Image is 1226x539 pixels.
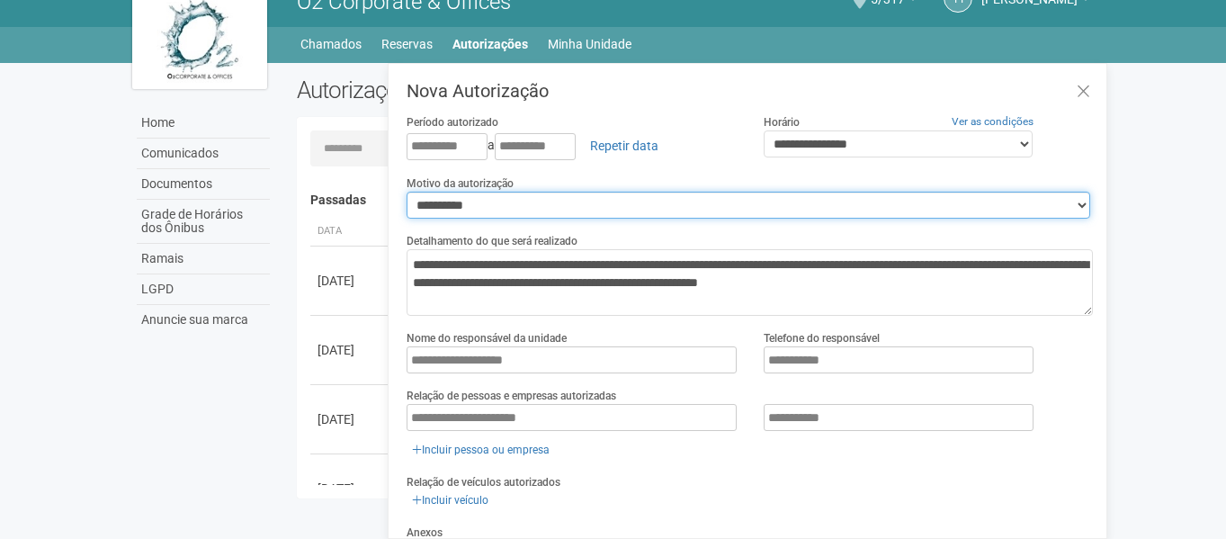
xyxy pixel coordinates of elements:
[137,244,270,274] a: Ramais
[300,31,362,57] a: Chamados
[137,200,270,244] a: Grade de Horários dos Ônibus
[318,272,384,290] div: [DATE]
[407,130,737,161] div: a
[407,114,498,130] label: Período autorizado
[407,175,514,192] label: Motivo da autorização
[318,410,384,428] div: [DATE]
[137,108,270,139] a: Home
[297,76,682,103] h2: Autorizações
[407,233,577,249] label: Detalhamento do que será realizado
[310,193,1081,207] h4: Passadas
[407,474,560,490] label: Relação de veículos autorizados
[452,31,528,57] a: Autorizações
[407,82,1093,100] h3: Nova Autorização
[137,305,270,335] a: Anuncie sua marca
[548,31,631,57] a: Minha Unidade
[318,480,384,498] div: [DATE]
[407,330,567,346] label: Nome do responsável da unidade
[578,130,670,161] a: Repetir data
[764,114,800,130] label: Horário
[381,31,433,57] a: Reservas
[310,217,391,247] th: Data
[407,388,616,404] label: Relação de pessoas e empresas autorizadas
[137,139,270,169] a: Comunicados
[407,490,494,510] a: Incluir veículo
[407,440,555,460] a: Incluir pessoa ou empresa
[137,274,270,305] a: LGPD
[318,341,384,359] div: [DATE]
[952,115,1034,128] a: Ver as condições
[764,330,880,346] label: Telefone do responsável
[137,169,270,200] a: Documentos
